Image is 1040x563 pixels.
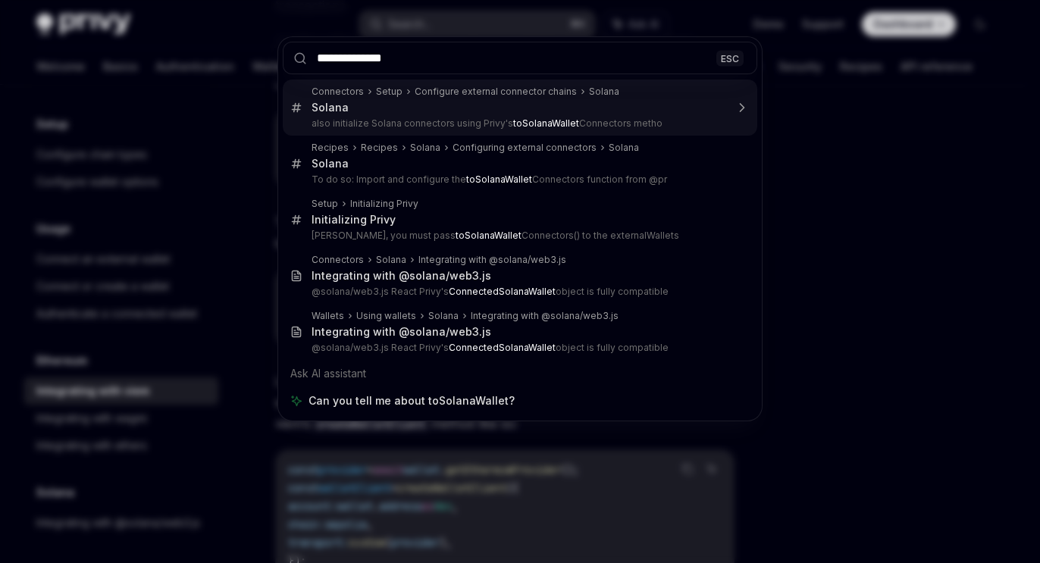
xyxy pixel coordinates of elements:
div: Integrating with @solana/web3.js [471,310,619,322]
div: Configuring external connectors [453,142,597,154]
b: ConnectedSolanaWallet [449,286,556,297]
div: Integrating with @solana/web3.js [312,269,491,283]
div: Initializing Privy [312,213,396,227]
b: toSolanaWallet [456,230,522,241]
b: toSolanaWallet [513,117,579,129]
div: Solana [312,157,349,170]
div: Initializing Privy [350,198,418,210]
p: @solana/web3.js React Privy's object is fully compatible [312,342,725,354]
p: To do so: Import and configure the Connectors function from @pr [312,174,725,186]
div: Recipes [312,142,349,154]
div: Configure external connector chains [415,86,577,98]
div: Connectors [312,254,364,266]
div: Solana [410,142,440,154]
b: toSolanaWallet [466,174,532,185]
div: Solana [376,254,406,266]
div: Recipes [361,142,398,154]
span: Can you tell me about toSolanaWallet? [309,393,515,408]
div: ESC [716,50,744,66]
div: Solana [428,310,459,322]
div: Wallets [312,310,344,322]
p: also initialize Solana connectors using Privy's Connectors metho [312,117,725,130]
div: Setup [312,198,338,210]
p: @solana/web3.js React Privy's object is fully compatible [312,286,725,298]
b: ConnectedSolanaWallet [449,342,556,353]
div: Ask AI assistant [283,360,757,387]
div: Solana [609,142,639,154]
div: Solana [312,101,349,114]
div: Integrating with @solana/web3.js [312,325,491,339]
div: Connectors [312,86,364,98]
div: Using wallets [356,310,416,322]
div: Solana [589,86,619,98]
div: Setup [376,86,403,98]
div: Integrating with @solana/web3.js [418,254,566,266]
p: [PERSON_NAME], you must pass Connectors() to the externalWallets [312,230,725,242]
